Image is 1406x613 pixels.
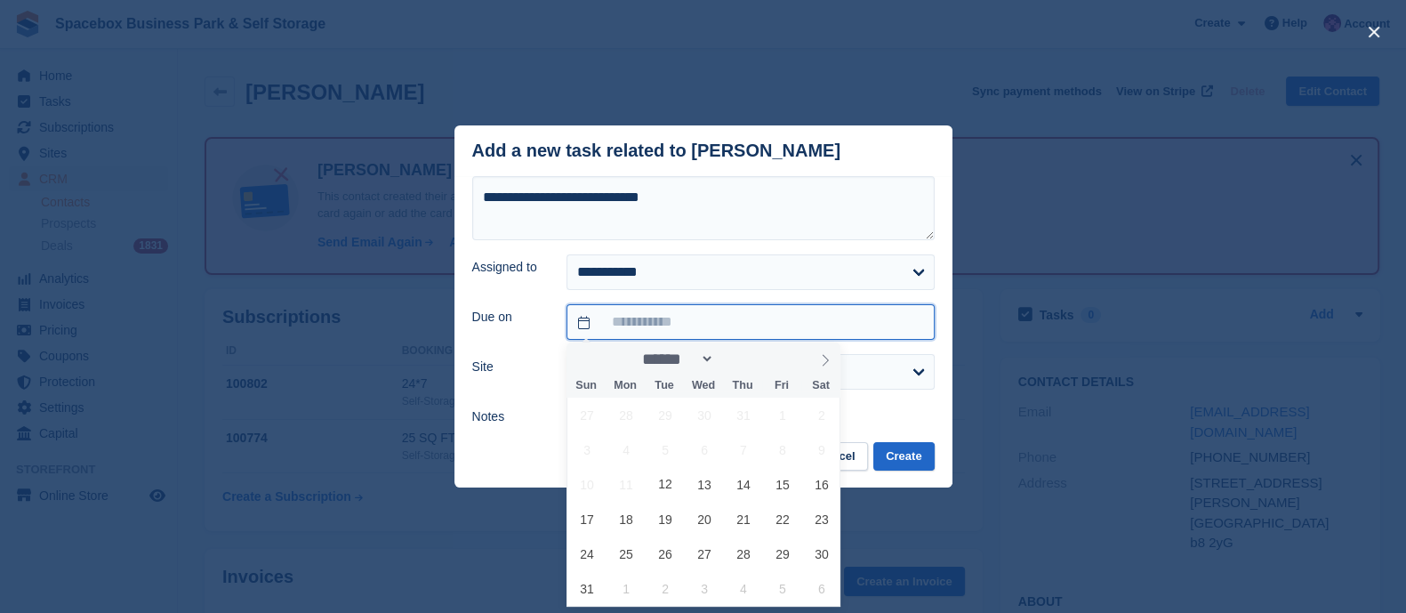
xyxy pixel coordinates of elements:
[609,467,644,502] span: August 11, 2025
[472,141,841,161] div: Add a new task related to [PERSON_NAME]
[648,571,683,606] span: September 2, 2025
[609,536,644,571] span: August 25, 2025
[645,380,684,391] span: Tue
[726,536,760,571] span: August 28, 2025
[687,467,721,502] span: August 13, 2025
[804,536,839,571] span: August 30, 2025
[570,502,605,536] span: August 17, 2025
[648,502,683,536] span: August 19, 2025
[765,571,799,606] span: September 5, 2025
[687,536,721,571] span: August 27, 2025
[726,502,760,536] span: August 21, 2025
[472,407,546,426] label: Notes
[648,536,683,571] span: August 26, 2025
[648,467,683,502] span: August 12, 2025
[726,571,760,606] span: September 4, 2025
[765,432,799,467] span: August 8, 2025
[687,398,721,432] span: July 30, 2025
[648,432,683,467] span: August 5, 2025
[765,398,799,432] span: August 1, 2025
[472,358,546,376] label: Site
[609,398,644,432] span: July 28, 2025
[765,467,799,502] span: August 15, 2025
[606,380,645,391] span: Mon
[726,467,760,502] span: August 14, 2025
[804,502,839,536] span: August 23, 2025
[637,350,715,368] select: Month
[609,432,644,467] span: August 4, 2025
[714,350,770,368] input: Year
[726,398,760,432] span: July 31, 2025
[765,502,799,536] span: August 22, 2025
[570,536,605,571] span: August 24, 2025
[472,258,546,277] label: Assigned to
[570,467,605,502] span: August 10, 2025
[687,571,721,606] span: September 3, 2025
[472,308,546,327] label: Due on
[762,380,801,391] span: Fri
[566,380,606,391] span: Sun
[801,380,840,391] span: Sat
[804,398,839,432] span: August 2, 2025
[609,502,644,536] span: August 18, 2025
[726,432,760,467] span: August 7, 2025
[1360,18,1388,46] button: close
[804,432,839,467] span: August 9, 2025
[873,442,934,472] button: Create
[687,502,721,536] span: August 20, 2025
[804,571,839,606] span: September 6, 2025
[765,536,799,571] span: August 29, 2025
[687,432,721,467] span: August 6, 2025
[609,571,644,606] span: September 1, 2025
[684,380,723,391] span: Wed
[570,571,605,606] span: August 31, 2025
[723,380,762,391] span: Thu
[570,432,605,467] span: August 3, 2025
[804,467,839,502] span: August 16, 2025
[570,398,605,432] span: July 27, 2025
[648,398,683,432] span: July 29, 2025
